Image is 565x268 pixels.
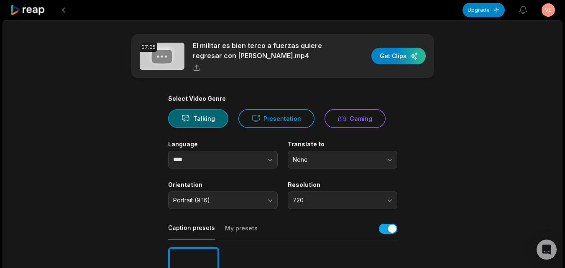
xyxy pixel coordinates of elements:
[463,3,505,17] button: Upgrade
[288,181,397,189] label: Resolution
[168,140,278,148] label: Language
[537,240,557,260] div: Open Intercom Messenger
[293,197,381,204] span: 720
[288,191,397,209] button: 720
[168,191,278,209] button: Portrait (9:16)
[325,109,386,128] button: Gaming
[238,109,314,128] button: Presentation
[293,156,381,163] span: None
[168,224,215,240] button: Caption presets
[140,43,157,52] div: 07:05
[371,48,426,64] button: Get Clips
[193,41,337,61] p: El militar es bien terco a fuerzas quiere regresar con [PERSON_NAME].mp4
[288,140,397,148] label: Translate to
[168,109,228,128] button: Talking
[168,181,278,189] label: Orientation
[288,151,397,168] button: None
[225,224,258,240] button: My presets
[168,95,397,102] div: Select Video Genre
[173,197,261,204] span: Portrait (9:16)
